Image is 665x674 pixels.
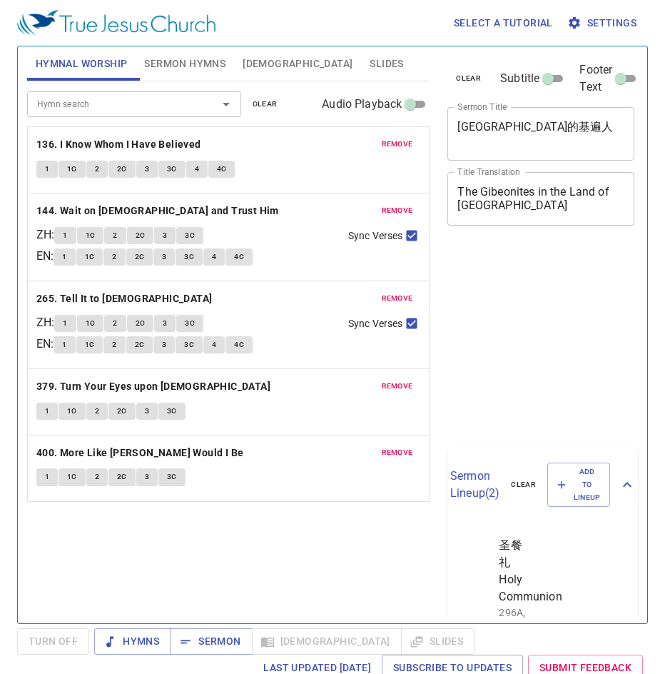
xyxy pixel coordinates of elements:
[112,251,116,263] span: 2
[158,468,186,486] button: 3C
[54,315,76,332] button: 1
[234,251,244,263] span: 4C
[456,72,481,85] span: clear
[36,444,244,462] b: 400. More Like [PERSON_NAME] Would I Be
[112,338,116,351] span: 2
[181,633,240,650] span: Sermon
[59,161,86,178] button: 1C
[36,226,54,243] p: ZH :
[63,229,67,242] span: 1
[244,96,286,113] button: clear
[176,248,203,266] button: 3C
[322,96,402,113] span: Audio Playback
[86,317,96,330] span: 1C
[185,317,195,330] span: 3C
[382,380,413,393] span: remove
[36,202,279,220] b: 144. Wait on [DEMOGRAPHIC_DATA] and Trust Him
[450,468,499,502] p: Sermon Lineup ( 2 )
[564,10,642,36] button: Settings
[85,338,95,351] span: 1C
[216,94,236,114] button: Open
[108,403,136,420] button: 2C
[59,403,86,420] button: 1C
[103,248,125,266] button: 2
[195,163,199,176] span: 4
[62,338,66,351] span: 1
[382,204,413,217] span: remove
[154,315,176,332] button: 3
[95,405,99,418] span: 2
[59,468,86,486] button: 1C
[154,227,176,244] button: 3
[36,314,54,331] p: ZH :
[176,227,203,244] button: 3C
[176,315,203,332] button: 3C
[136,229,146,242] span: 2C
[36,55,128,73] span: Hymnal Worship
[94,628,171,655] button: Hymns
[103,336,125,353] button: 2
[127,227,154,244] button: 2C
[502,476,544,493] button: clear
[36,444,246,462] button: 400. More Like [PERSON_NAME] Would I Be
[243,55,352,73] span: [DEMOGRAPHIC_DATA]
[448,10,559,36] button: Select a tutorial
[136,317,146,330] span: 2C
[162,338,166,351] span: 3
[373,444,422,461] button: remove
[45,405,49,418] span: 1
[117,405,127,418] span: 2C
[117,471,127,483] span: 2C
[457,185,624,212] textarea: The Gibeonites in the Land of [GEOGRAPHIC_DATA]
[579,61,612,96] span: Footer Text
[153,248,175,266] button: 3
[348,228,402,243] span: Sync Verses
[17,10,215,36] img: True Jesus Church
[145,405,149,418] span: 3
[67,405,77,418] span: 1C
[145,471,149,483] span: 3
[167,471,177,483] span: 3C
[108,468,136,486] button: 2C
[234,338,244,351] span: 4C
[54,336,75,353] button: 1
[85,251,95,263] span: 1C
[108,161,136,178] button: 2C
[158,403,186,420] button: 3C
[170,628,252,655] button: Sermon
[511,478,536,491] span: clear
[36,248,54,265] p: EN :
[167,163,177,176] span: 3C
[373,202,422,219] button: remove
[76,336,103,353] button: 1C
[348,316,402,331] span: Sync Verses
[117,163,127,176] span: 2C
[547,463,610,508] button: Add to Lineup
[162,251,166,263] span: 3
[36,378,270,396] b: 379. Turn Your Eyes upon [DEMOGRAPHIC_DATA]
[113,317,117,330] span: 2
[144,55,225,73] span: Sermon Hymns
[158,161,186,178] button: 3C
[186,161,208,178] button: 4
[163,229,167,242] span: 3
[54,248,75,266] button: 1
[63,317,67,330] span: 1
[382,446,413,459] span: remove
[36,161,58,178] button: 1
[86,468,108,486] button: 2
[106,633,159,650] span: Hymns
[36,403,58,420] button: 1
[67,163,77,176] span: 1C
[54,227,76,244] button: 1
[77,227,104,244] button: 1C
[212,251,216,263] span: 4
[104,227,126,244] button: 2
[208,161,235,178] button: 4C
[373,136,422,153] button: remove
[185,229,195,242] span: 3C
[499,537,524,605] span: 圣餐礼 Holy Communion
[145,163,149,176] span: 3
[36,468,58,486] button: 1
[76,248,103,266] button: 1C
